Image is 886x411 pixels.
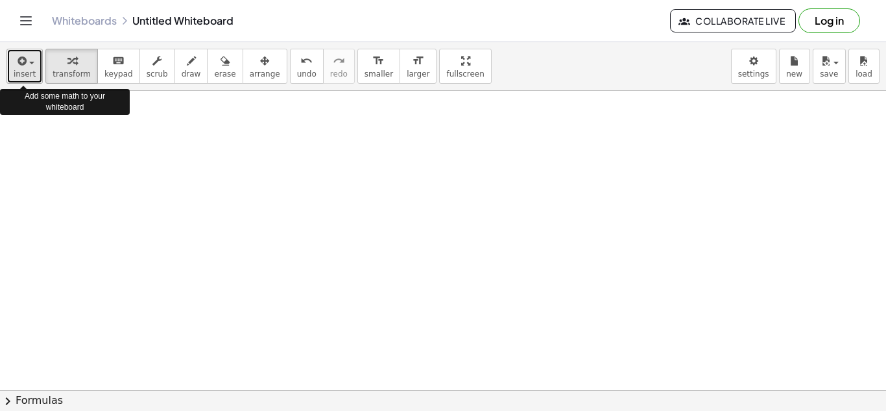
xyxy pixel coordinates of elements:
button: scrub [139,49,175,84]
span: larger [407,69,429,79]
button: undoundo [290,49,324,84]
i: keyboard [112,53,125,69]
button: fullscreen [439,49,491,84]
span: redo [330,69,348,79]
span: arrange [250,69,280,79]
i: format_size [412,53,424,69]
button: new [779,49,810,84]
button: save [813,49,846,84]
span: Collaborate Live [681,15,785,27]
button: erase [207,49,243,84]
span: settings [738,69,769,79]
span: scrub [147,69,168,79]
button: arrange [243,49,287,84]
span: load [856,69,872,79]
span: smaller [365,69,393,79]
span: insert [14,69,36,79]
i: undo [300,53,313,69]
i: redo [333,53,345,69]
span: save [820,69,838,79]
button: Collaborate Live [670,9,796,32]
button: insert [6,49,43,84]
a: Whiteboards [52,14,117,27]
button: Toggle navigation [16,10,36,31]
button: redoredo [323,49,355,84]
i: format_size [372,53,385,69]
span: keypad [104,69,133,79]
span: fullscreen [446,69,484,79]
span: draw [182,69,201,79]
span: new [786,69,802,79]
button: settings [731,49,776,84]
button: keyboardkeypad [97,49,140,84]
span: undo [297,69,317,79]
button: format_sizesmaller [357,49,400,84]
button: draw [174,49,208,84]
button: Log in [798,8,860,33]
span: transform [53,69,91,79]
button: load [848,49,880,84]
button: transform [45,49,98,84]
iframe: Ochaco Just Got Even STRONGER With This NEW BUFF In My Hero Ultra Rumble [89,121,348,316]
button: format_sizelarger [400,49,437,84]
span: erase [214,69,235,79]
